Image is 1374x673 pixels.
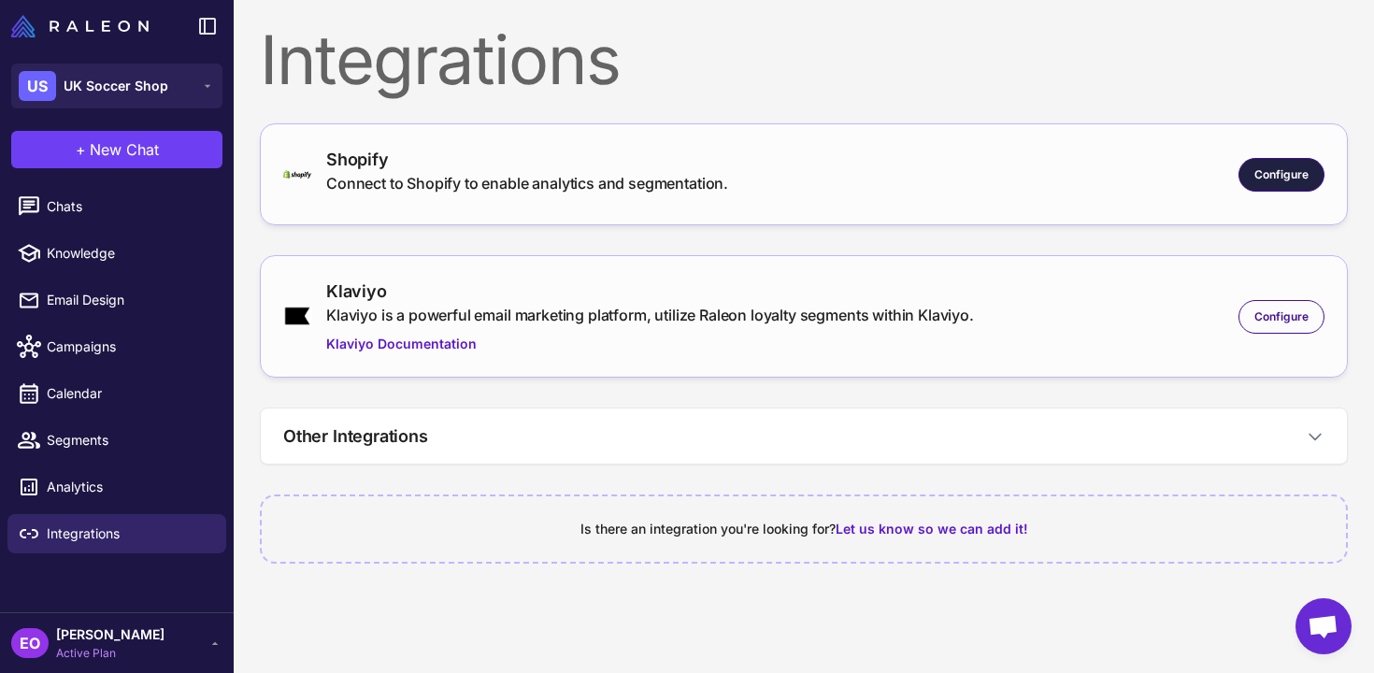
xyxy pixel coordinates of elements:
a: Integrations [7,514,226,553]
div: US [19,71,56,101]
span: Chats [47,196,211,217]
div: Connect to Shopify to enable analytics and segmentation. [326,172,728,194]
span: + [76,138,86,161]
a: Chats [7,187,226,226]
a: Analytics [7,467,226,507]
span: Integrations [47,523,211,544]
div: Klaviyo is a powerful email marketing platform, utilize Raleon loyalty segments within Klaviyo. [326,304,974,326]
a: Campaigns [7,327,226,366]
span: Knowledge [47,243,211,264]
span: Segments [47,430,211,451]
div: EO [11,628,49,658]
span: Let us know so we can add it! [836,521,1028,537]
button: +New Chat [11,131,222,168]
span: Configure [1254,308,1309,325]
span: Campaigns [47,336,211,357]
a: Segments [7,421,226,460]
span: New Chat [90,138,159,161]
img: Raleon Logo [11,15,149,37]
div: Klaviyo [326,279,974,304]
button: Other Integrations [261,408,1347,464]
a: Knowledge [7,234,226,273]
a: Klaviyo Documentation [326,334,974,354]
a: Email Design [7,280,226,320]
span: Calendar [47,383,211,404]
a: Calendar [7,374,226,413]
div: Open chat [1295,598,1352,654]
img: shopify-logo-primary-logo-456baa801ee66a0a435671082365958316831c9960c480451dd0330bcdae304f.svg [283,170,311,179]
div: Integrations [260,26,1348,93]
span: UK Soccer Shop [64,76,168,96]
img: klaviyo.png [283,306,311,326]
span: [PERSON_NAME] [56,624,165,645]
div: Is there an integration you're looking for? [284,519,1324,539]
span: Email Design [47,290,211,310]
h3: Other Integrations [283,423,428,449]
span: Active Plan [56,645,165,662]
span: Configure [1254,166,1309,183]
a: Raleon Logo [11,15,156,37]
span: Analytics [47,477,211,497]
div: Shopify [326,147,728,172]
button: USUK Soccer Shop [11,64,222,108]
